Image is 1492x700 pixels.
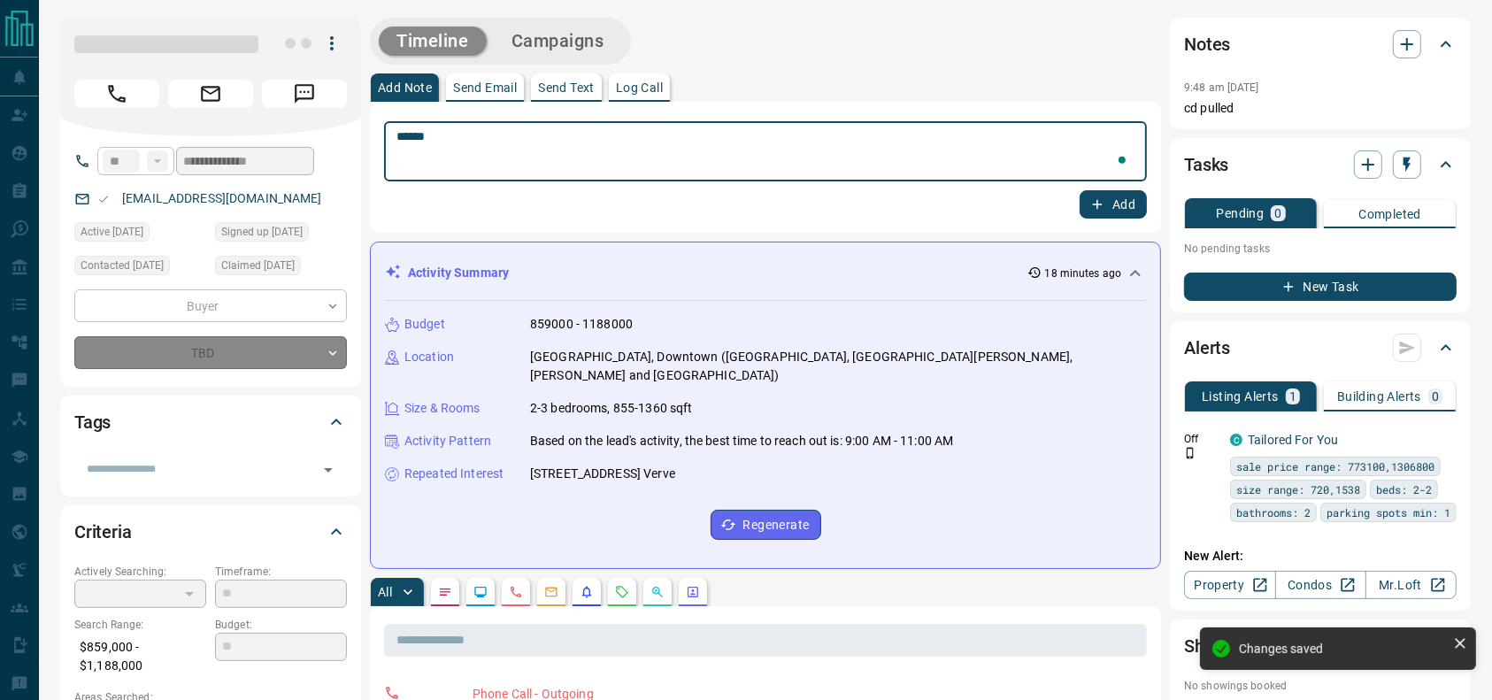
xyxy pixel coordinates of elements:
a: [EMAIL_ADDRESS][DOMAIN_NAME] [122,191,322,205]
div: Tags [74,401,347,443]
p: Location [404,348,454,366]
p: 2-3 bedrooms, 855-1360 sqft [530,399,693,418]
svg: Emails [544,585,558,599]
p: Budget: [215,617,347,633]
div: condos.ca [1230,434,1242,446]
span: Contacted [DATE] [81,257,164,274]
p: Log Call [616,81,663,94]
p: Timeframe: [215,564,347,580]
div: Tasks [1184,143,1457,186]
a: Mr.Loft [1365,571,1457,599]
h2: Criteria [74,518,132,546]
p: Building Alerts [1337,390,1421,403]
h2: Alerts [1184,334,1230,362]
svg: Push Notification Only [1184,447,1196,459]
button: Add [1080,190,1147,219]
div: Sun Aug 17 2025 [215,222,347,247]
p: Size & Rooms [404,399,481,418]
p: 9:48 am [DATE] [1184,81,1259,94]
svg: Notes [438,585,452,599]
h2: Tasks [1184,150,1228,179]
p: All [378,586,392,598]
p: 0 [1432,390,1439,403]
p: Pending [1217,207,1265,219]
div: Criteria [74,511,347,553]
p: $859,000 - $1,188,000 [74,633,206,681]
div: Alerts [1184,327,1457,369]
p: Add Note [378,81,432,94]
span: Message [262,80,347,108]
span: size range: 720,1538 [1236,481,1360,498]
button: New Task [1184,273,1457,301]
svg: Email Valid [97,193,110,205]
span: Email [168,80,253,108]
p: Budget [404,315,445,334]
p: No showings booked [1184,678,1457,694]
a: Condos [1275,571,1366,599]
div: Sun Aug 17 2025 [215,256,347,281]
div: Sun Aug 17 2025 [74,256,206,281]
div: TBD [74,336,347,369]
h2: Tags [74,408,111,436]
p: Completed [1358,208,1421,220]
p: cd pulled [1184,99,1457,118]
p: [GEOGRAPHIC_DATA], Downtown ([GEOGRAPHIC_DATA], [GEOGRAPHIC_DATA][PERSON_NAME], [PERSON_NAME] and... [530,348,1146,385]
textarea: To enrich screen reader interactions, please activate Accessibility in Grammarly extension settings [396,129,1134,174]
h2: Showings [1184,632,1259,660]
svg: Listing Alerts [580,585,594,599]
p: Repeated Interest [404,465,504,483]
p: No pending tasks [1184,235,1457,262]
h2: Notes [1184,30,1230,58]
span: bathrooms: 2 [1236,504,1311,521]
div: Changes saved [1239,642,1446,656]
p: Listing Alerts [1202,390,1279,403]
span: beds: 2-2 [1376,481,1432,498]
span: Active [DATE] [81,223,143,241]
span: sale price range: 773100,1306800 [1236,458,1434,475]
span: Call [74,80,159,108]
p: 0 [1274,207,1281,219]
svg: Requests [615,585,629,599]
svg: Opportunities [650,585,665,599]
p: Actively Searching: [74,564,206,580]
span: parking spots min: 1 [1327,504,1450,521]
p: Off [1184,431,1219,447]
svg: Calls [509,585,523,599]
p: New Alert: [1184,547,1457,565]
p: Activity Summary [408,264,509,282]
p: 18 minutes ago [1045,265,1122,281]
button: Open [316,458,341,482]
button: Regenerate [711,510,821,540]
p: Send Email [453,81,517,94]
div: Buyer [74,289,347,322]
p: Search Range: [74,617,206,633]
span: Claimed [DATE] [221,257,295,274]
p: Send Text [538,81,595,94]
div: Activity Summary18 minutes ago [385,257,1146,289]
p: 1 [1289,390,1296,403]
a: Tailored For You [1248,433,1338,447]
p: Activity Pattern [404,432,491,450]
p: Based on the lead's activity, the best time to reach out is: 9:00 AM - 11:00 AM [530,432,953,450]
p: [STREET_ADDRESS] Verve [530,465,675,483]
a: Property [1184,571,1275,599]
button: Campaigns [494,27,622,56]
span: Signed up [DATE] [221,223,303,241]
div: Sun Aug 17 2025 [74,222,206,247]
div: Showings [1184,625,1457,667]
div: Notes [1184,23,1457,65]
button: Timeline [379,27,487,56]
p: 859000 - 1188000 [530,315,633,334]
svg: Agent Actions [686,585,700,599]
svg: Lead Browsing Activity [473,585,488,599]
